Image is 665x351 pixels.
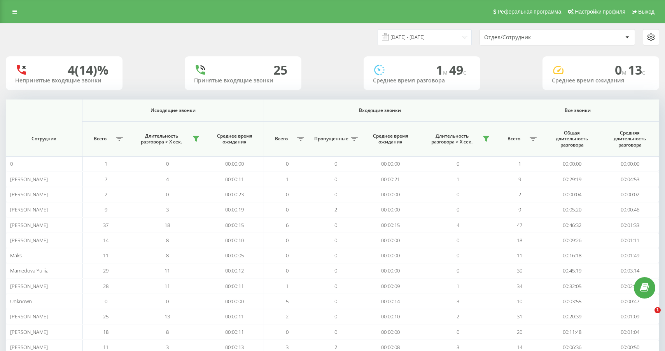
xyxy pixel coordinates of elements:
[601,309,659,324] td: 00:01:09
[10,283,48,290] span: [PERSON_NAME]
[457,237,459,244] span: 0
[373,77,471,84] div: Среднее время разговора
[334,222,337,229] span: 0
[362,156,420,171] td: 00:00:00
[457,267,459,274] span: 0
[10,206,48,213] span: [PERSON_NAME]
[286,222,289,229] span: 6
[164,283,170,290] span: 11
[601,202,659,217] td: 00:00:46
[279,107,481,114] span: Входящие звонки
[642,68,645,77] span: c
[206,279,264,294] td: 00:00:11
[286,283,289,290] span: 1
[334,191,337,198] span: 0
[362,294,420,309] td: 00:00:14
[10,313,48,320] span: [PERSON_NAME]
[457,283,459,290] span: 1
[206,217,264,232] td: 00:00:15
[543,248,601,263] td: 00:16:18
[166,176,169,183] span: 4
[166,298,169,305] span: 0
[508,107,647,114] span: Все звонки
[517,283,522,290] span: 34
[575,9,625,15] span: Настройки профиля
[286,267,289,274] span: 0
[543,187,601,202] td: 00:00:04
[518,160,521,167] span: 1
[334,160,337,167] span: 0
[601,233,659,248] td: 00:01:11
[286,252,289,259] span: 0
[206,248,264,263] td: 00:00:05
[334,237,337,244] span: 0
[457,160,459,167] span: 0
[518,191,521,198] span: 2
[457,206,459,213] span: 0
[105,206,107,213] span: 9
[517,298,522,305] span: 10
[286,160,289,167] span: 0
[638,9,654,15] span: Выход
[286,344,289,351] span: 3
[615,61,628,78] span: 0
[601,248,659,263] td: 00:01:49
[549,130,595,148] span: Общая длительность разговора
[334,313,337,320] span: 0
[334,267,337,274] span: 0
[484,34,577,41] div: Отдел/Сотрудник
[654,307,661,313] span: 1
[622,68,628,77] span: м
[286,328,289,335] span: 0
[206,156,264,171] td: 00:00:00
[286,191,289,198] span: 0
[436,61,449,78] span: 1
[362,324,420,339] td: 00:00:00
[601,263,659,278] td: 00:03:14
[601,187,659,202] td: 00:00:02
[95,107,251,114] span: Исходящие звонки
[206,171,264,187] td: 00:00:11
[103,222,108,229] span: 37
[601,156,659,171] td: 00:00:00
[362,171,420,187] td: 00:00:21
[103,344,108,351] span: 11
[206,309,264,324] td: 00:00:11
[166,191,169,198] span: 0
[457,252,459,259] span: 0
[286,176,289,183] span: 1
[164,222,170,229] span: 18
[457,191,459,198] span: 0
[206,187,264,202] td: 00:00:23
[194,77,292,84] div: Принятые входящие звонки
[443,68,449,77] span: м
[457,313,459,320] span: 2
[543,324,601,339] td: 00:11:48
[206,233,264,248] td: 00:00:10
[543,156,601,171] td: 00:00:00
[497,9,561,15] span: Реферальная программа
[449,61,466,78] span: 49
[517,328,522,335] span: 20
[628,61,645,78] span: 13
[543,233,601,248] td: 00:09:26
[362,309,420,324] td: 00:00:10
[133,133,190,145] span: Длительность разговора > Х сек.
[543,309,601,324] td: 00:20:39
[334,252,337,259] span: 0
[286,206,289,213] span: 0
[457,344,459,351] span: 3
[368,133,413,145] span: Среднее время ожидания
[10,252,22,259] span: Maks
[517,344,522,351] span: 14
[10,237,48,244] span: [PERSON_NAME]
[607,130,653,148] span: Средняя длительность разговора
[103,267,108,274] span: 29
[10,328,48,335] span: [PERSON_NAME]
[517,252,522,259] span: 11
[10,191,48,198] span: [PERSON_NAME]
[314,136,348,142] span: Пропущенные
[166,344,169,351] span: 3
[543,263,601,278] td: 00:45:19
[517,222,522,229] span: 47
